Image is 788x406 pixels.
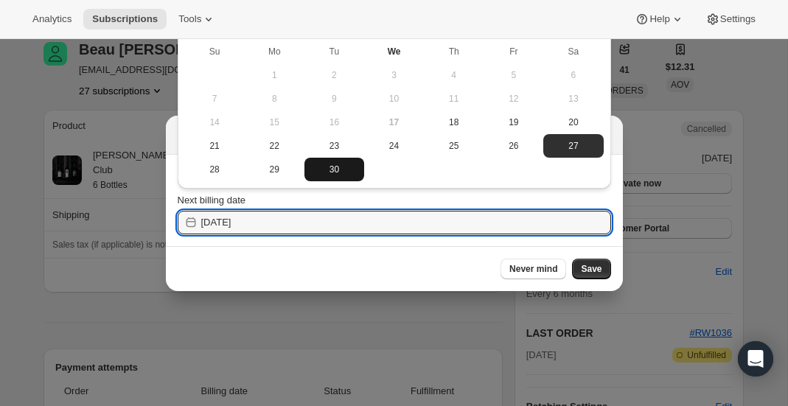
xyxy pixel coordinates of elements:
[170,9,225,29] button: Tools
[489,116,537,128] span: 19
[310,140,358,152] span: 23
[424,40,484,63] th: Thursday
[251,93,299,105] span: 8
[572,259,610,279] button: Save
[484,87,543,111] button: Friday September 12 2025
[489,93,537,105] span: 12
[185,40,245,63] th: Sunday
[501,259,566,279] button: Never mind
[489,46,537,57] span: Fr
[251,46,299,57] span: Mo
[484,40,543,63] th: Friday
[370,140,418,152] span: 24
[364,134,424,158] button: Wednesday September 24 2025
[484,134,543,158] button: Friday September 26 2025
[543,40,603,63] th: Saturday
[543,111,603,134] button: Saturday September 20 2025
[543,134,603,158] button: Saturday September 27 2025
[489,69,537,81] span: 5
[549,116,597,128] span: 20
[310,164,358,175] span: 30
[430,93,478,105] span: 11
[245,63,304,87] button: Monday September 1 2025
[310,116,358,128] span: 16
[370,93,418,105] span: 10
[430,69,478,81] span: 4
[509,263,557,275] span: Never mind
[370,46,418,57] span: We
[543,87,603,111] button: Saturday September 13 2025
[191,116,239,128] span: 14
[364,63,424,87] button: Wednesday September 3 2025
[626,9,693,29] button: Help
[251,164,299,175] span: 29
[310,69,358,81] span: 2
[178,13,201,25] span: Tools
[424,111,484,134] button: Thursday September 18 2025
[185,87,245,111] button: Sunday September 7 2025
[364,87,424,111] button: Wednesday September 10 2025
[697,9,764,29] button: Settings
[430,140,478,152] span: 25
[178,195,246,206] span: Next billing date
[251,69,299,81] span: 1
[738,341,773,377] div: Open Intercom Messenger
[304,158,364,181] button: Tuesday September 30 2025
[424,134,484,158] button: Thursday September 25 2025
[251,116,299,128] span: 15
[83,9,167,29] button: Subscriptions
[484,63,543,87] button: Friday September 5 2025
[430,46,478,57] span: Th
[549,69,597,81] span: 6
[364,40,424,63] th: Wednesday
[304,63,364,87] button: Tuesday September 2 2025
[251,140,299,152] span: 22
[310,46,358,57] span: Tu
[245,111,304,134] button: Monday September 15 2025
[185,134,245,158] button: Sunday September 21 2025
[649,13,669,25] span: Help
[304,111,364,134] button: Tuesday September 16 2025
[191,140,239,152] span: 21
[424,63,484,87] button: Thursday September 4 2025
[549,46,597,57] span: Sa
[549,140,597,152] span: 27
[364,111,424,134] button: Today Wednesday September 17 2025
[245,134,304,158] button: Monday September 22 2025
[489,140,537,152] span: 26
[185,111,245,134] button: Sunday September 14 2025
[304,40,364,63] th: Tuesday
[32,13,72,25] span: Analytics
[191,93,239,105] span: 7
[304,87,364,111] button: Tuesday September 9 2025
[245,158,304,181] button: Monday September 29 2025
[543,63,603,87] button: Saturday September 6 2025
[24,9,80,29] button: Analytics
[370,69,418,81] span: 3
[245,87,304,111] button: Monday September 8 2025
[245,40,304,63] th: Monday
[191,164,239,175] span: 28
[191,46,239,57] span: Su
[304,134,364,158] button: Tuesday September 23 2025
[424,87,484,111] button: Thursday September 11 2025
[484,111,543,134] button: Friday September 19 2025
[92,13,158,25] span: Subscriptions
[581,263,602,275] span: Save
[370,116,418,128] span: 17
[549,93,597,105] span: 13
[720,13,756,25] span: Settings
[185,158,245,181] button: Sunday September 28 2025
[430,116,478,128] span: 18
[310,93,358,105] span: 9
